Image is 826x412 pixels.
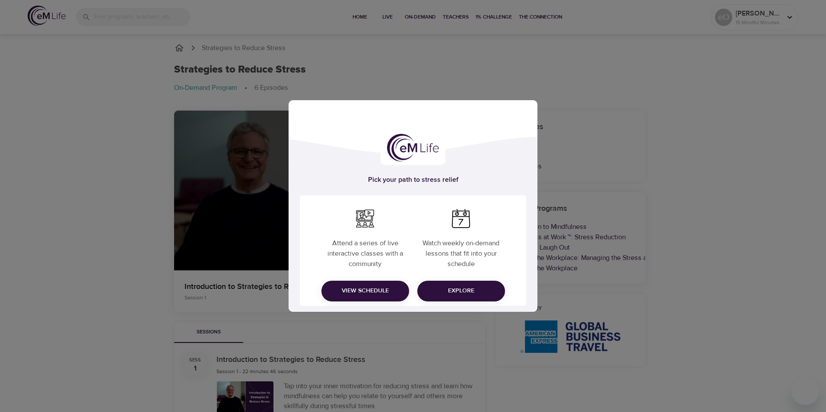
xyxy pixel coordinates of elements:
[356,209,375,228] img: webimar.png
[387,134,439,162] img: logo
[328,285,402,296] span: View Schedule
[417,281,505,301] button: Explore
[451,209,470,228] img: week.png
[415,231,507,272] p: Watch weekly on-demand lessons that fit into your schedule
[300,175,526,184] h5: Pick your path to stress relief
[319,231,411,272] p: Attend a series of live interactive classes with a community
[424,285,498,296] span: Explore
[321,281,409,301] button: View Schedule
